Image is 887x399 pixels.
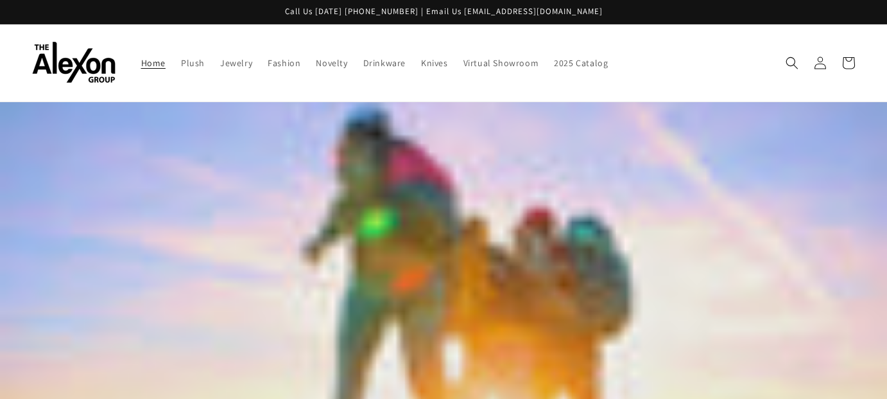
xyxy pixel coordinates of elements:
[421,57,448,69] span: Knives
[413,49,456,76] a: Knives
[220,57,252,69] span: Jewelry
[463,57,539,69] span: Virtual Showroom
[268,57,300,69] span: Fashion
[260,49,308,76] a: Fashion
[363,57,406,69] span: Drinkware
[173,49,212,76] a: Plush
[212,49,260,76] a: Jewelry
[181,57,205,69] span: Plush
[32,42,116,84] img: The Alexon Group
[778,49,806,77] summary: Search
[546,49,616,76] a: 2025 Catalog
[316,57,347,69] span: Novelty
[554,57,608,69] span: 2025 Catalog
[141,57,166,69] span: Home
[308,49,355,76] a: Novelty
[133,49,173,76] a: Home
[356,49,413,76] a: Drinkware
[456,49,547,76] a: Virtual Showroom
